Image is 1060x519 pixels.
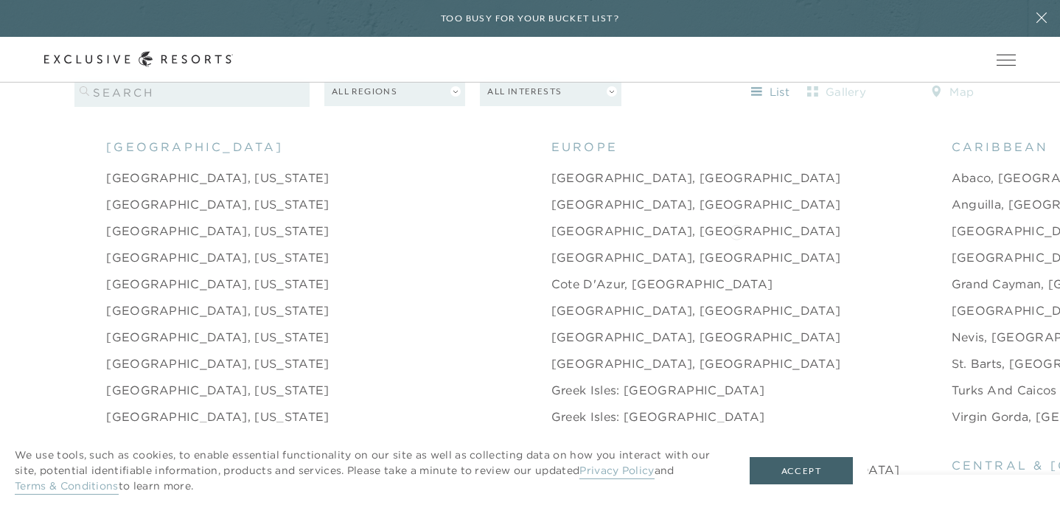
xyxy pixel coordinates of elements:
button: gallery [803,80,870,104]
button: Open navigation [997,55,1016,65]
span: [GEOGRAPHIC_DATA] [106,138,283,156]
a: [GEOGRAPHIC_DATA], [US_STATE] [106,302,329,319]
h6: Too busy for your bucket list? [441,12,619,26]
button: Accept [750,457,853,485]
span: europe [551,138,618,156]
button: All Interests [480,77,621,106]
a: [GEOGRAPHIC_DATA], [US_STATE] [106,169,329,187]
a: [GEOGRAPHIC_DATA], [US_STATE] [106,195,329,213]
a: [GEOGRAPHIC_DATA], [US_STATE] [106,408,329,425]
a: Turks and Caicos [952,381,1057,399]
a: [GEOGRAPHIC_DATA], [US_STATE] [106,355,329,372]
span: caribbean [952,138,1049,156]
a: [GEOGRAPHIC_DATA], [GEOGRAPHIC_DATA] [551,169,841,187]
button: list [737,80,803,104]
a: Privacy Policy [579,464,654,479]
a: [GEOGRAPHIC_DATA], [GEOGRAPHIC_DATA] [551,302,841,319]
a: Greek Isles: [GEOGRAPHIC_DATA] [551,381,765,399]
a: Cote d'Azur, [GEOGRAPHIC_DATA] [551,275,773,293]
a: [GEOGRAPHIC_DATA], [US_STATE] [106,248,329,266]
a: [GEOGRAPHIC_DATA], [US_STATE] [106,328,329,346]
button: All Regions [324,77,465,106]
a: [GEOGRAPHIC_DATA], [US_STATE] [106,381,329,399]
a: [GEOGRAPHIC_DATA], [US_STATE] [106,222,329,240]
a: Greek Isles: [GEOGRAPHIC_DATA] [551,408,765,425]
a: [GEOGRAPHIC_DATA], [US_STATE] [106,275,329,293]
a: [GEOGRAPHIC_DATA], [GEOGRAPHIC_DATA] [551,328,841,346]
a: [GEOGRAPHIC_DATA], [GEOGRAPHIC_DATA] [551,195,841,213]
a: [GEOGRAPHIC_DATA], [GEOGRAPHIC_DATA] [551,222,841,240]
p: We use tools, such as cookies, to enable essential functionality on our site as well as collectin... [15,447,720,494]
a: [GEOGRAPHIC_DATA], [GEOGRAPHIC_DATA] [551,355,841,372]
input: search [74,77,310,107]
a: Terms & Conditions [15,479,119,495]
button: map [919,80,986,104]
a: [GEOGRAPHIC_DATA], [GEOGRAPHIC_DATA] [551,248,841,266]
